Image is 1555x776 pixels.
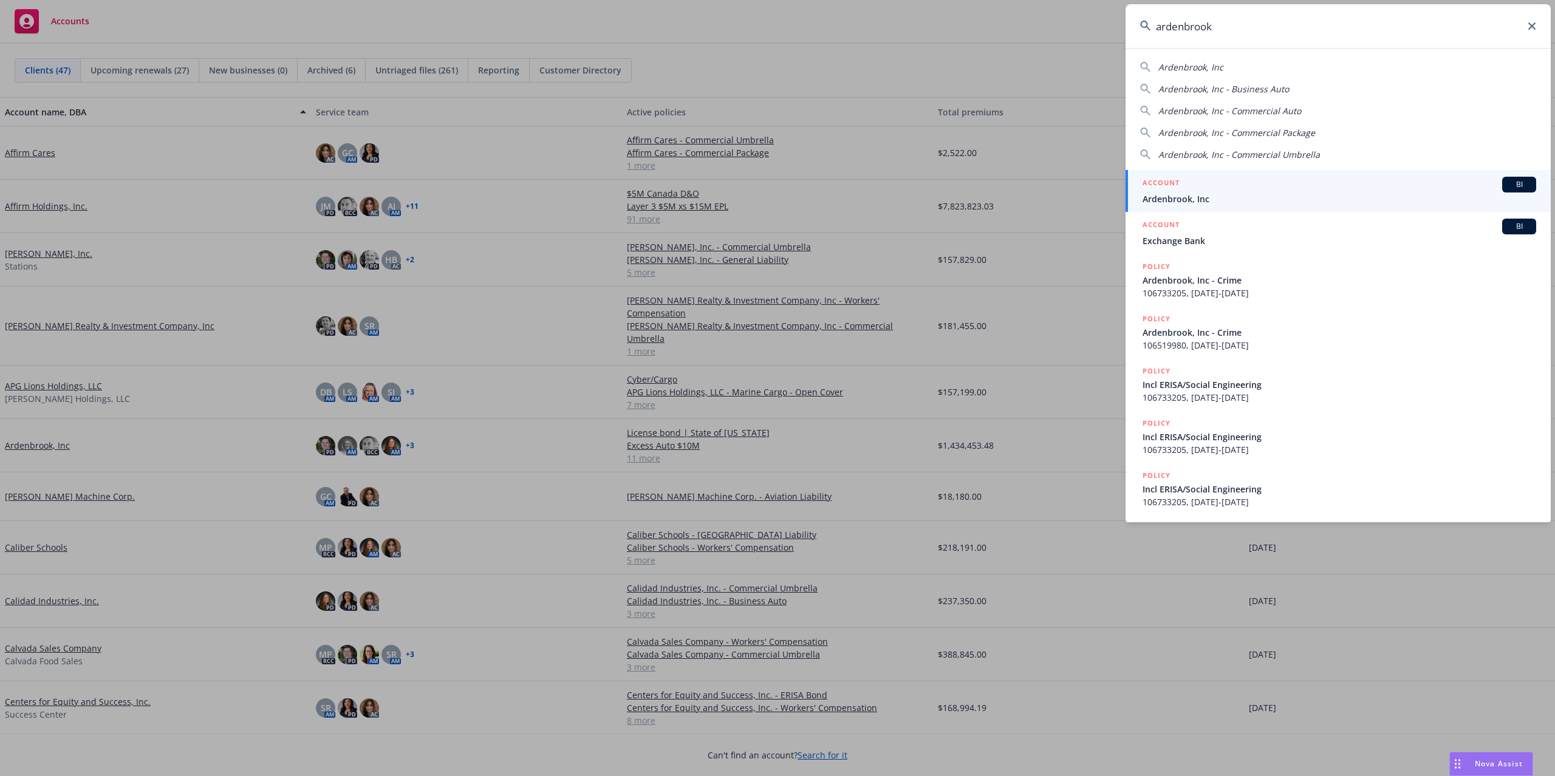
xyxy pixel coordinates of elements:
[1507,221,1531,232] span: BI
[1143,378,1536,391] span: Incl ERISA/Social Engineering
[1143,274,1536,287] span: Ardenbrook, Inc - Crime
[1449,752,1533,776] button: Nova Assist
[1143,234,1536,247] span: Exchange Bank
[1143,469,1171,482] h5: POLICY
[1507,179,1531,190] span: BI
[1143,287,1536,299] span: 106733205, [DATE]-[DATE]
[1158,105,1301,117] span: Ardenbrook, Inc - Commercial Auto
[1143,495,1536,508] span: 106733205, [DATE]-[DATE]
[1158,149,1320,160] span: Ardenbrook, Inc - Commercial Umbrella
[1126,306,1551,358] a: POLICYArdenbrook, Inc - Crime106519980, [DATE]-[DATE]
[1126,358,1551,410] a: POLICYIncl ERISA/Social Engineering106733205, [DATE]-[DATE]
[1143,326,1536,339] span: Ardenbrook, Inc - Crime
[1143,177,1180,191] h5: ACCOUNT
[1158,127,1315,138] span: Ardenbrook, Inc - Commercial Package
[1143,339,1536,352] span: 106519980, [DATE]-[DATE]
[1126,410,1551,463] a: POLICYIncl ERISA/Social Engineering106733205, [DATE]-[DATE]
[1126,463,1551,515] a: POLICYIncl ERISA/Social Engineering106733205, [DATE]-[DATE]
[1126,170,1551,212] a: ACCOUNTBIArdenbrook, Inc
[1126,254,1551,306] a: POLICYArdenbrook, Inc - Crime106733205, [DATE]-[DATE]
[1158,61,1223,73] span: Ardenbrook, Inc
[1158,83,1289,95] span: Ardenbrook, Inc - Business Auto
[1143,219,1180,233] h5: ACCOUNT
[1143,313,1171,325] h5: POLICY
[1143,483,1536,495] span: Incl ERISA/Social Engineering
[1126,212,1551,254] a: ACCOUNTBIExchange Bank
[1143,192,1536,205] span: Ardenbrook, Inc
[1143,260,1171,273] h5: POLICY
[1475,758,1523,769] span: Nova Assist
[1126,4,1551,48] input: Search...
[1143,417,1171,429] h5: POLICY
[1143,365,1171,377] h5: POLICY
[1450,752,1465,775] div: Drag to move
[1143,391,1536,404] span: 106733205, [DATE]-[DATE]
[1143,431,1536,443] span: Incl ERISA/Social Engineering
[1143,443,1536,456] span: 106733205, [DATE]-[DATE]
